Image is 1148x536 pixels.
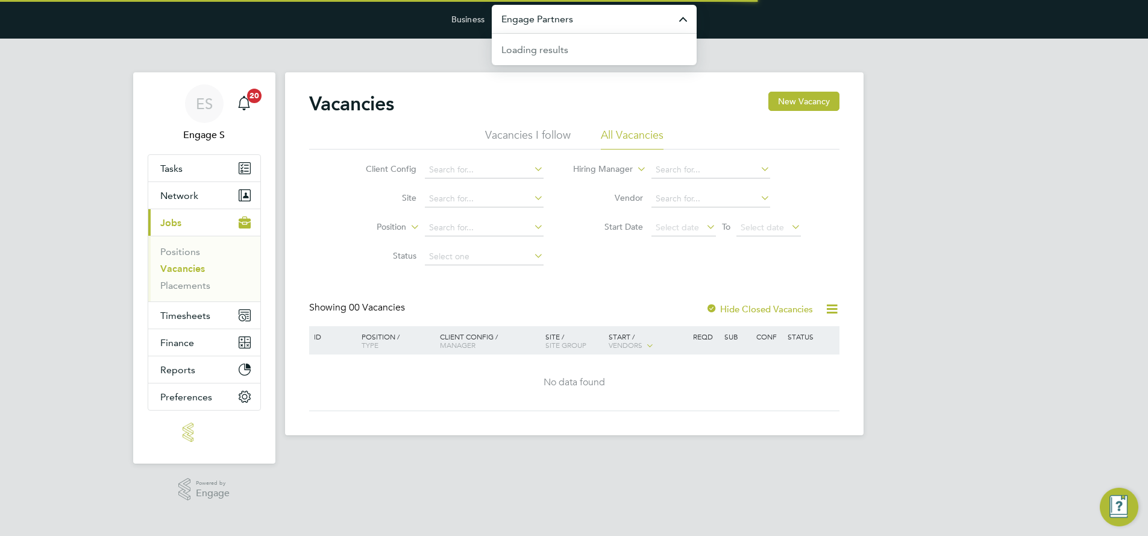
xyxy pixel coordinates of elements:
[196,96,213,112] span: ES
[160,263,205,274] a: Vacancies
[160,364,195,376] span: Reports
[601,128,663,150] li: All Vacancies
[160,391,212,403] span: Preferences
[425,248,544,265] input: Select one
[148,356,260,383] button: Reports
[485,128,571,150] li: Vacancies I follow
[656,222,699,233] span: Select date
[148,182,260,209] button: Network
[311,326,353,347] div: ID
[160,217,181,229] span: Jobs
[148,128,261,142] span: Engage S
[247,89,262,103] span: 20
[574,221,643,232] label: Start Date
[651,191,770,207] input: Search for...
[574,192,643,203] label: Vendor
[563,163,633,175] label: Hiring Manager
[353,326,437,355] div: Position /
[183,423,226,442] img: engage-logo-retina.png
[148,302,260,329] button: Timesheets
[451,14,485,25] label: Business
[425,219,544,236] input: Search for...
[347,192,416,203] label: Site
[160,310,210,321] span: Timesheets
[309,301,407,314] div: Showing
[148,84,261,142] a: ESEngage S
[425,162,544,178] input: Search for...
[651,162,770,178] input: Search for...
[718,219,734,235] span: To
[337,221,406,233] label: Position
[160,190,198,201] span: Network
[542,326,606,355] div: Site /
[148,236,260,301] div: Jobs
[741,222,784,233] span: Select date
[349,301,405,314] span: 00 Vacancies
[311,376,838,389] div: No data found
[148,383,260,410] button: Preferences
[425,191,544,207] input: Search for...
[440,340,475,350] span: Manager
[178,478,230,501] a: Powered byEngage
[196,488,230,499] span: Engage
[690,326,721,347] div: Reqd
[148,155,260,181] a: Tasks
[347,163,416,174] label: Client Config
[606,326,690,356] div: Start /
[232,84,256,123] a: 20
[768,92,839,111] button: New Vacancy
[501,43,568,57] div: Loading results
[437,326,542,355] div: Client Config /
[160,280,210,291] a: Placements
[160,163,183,174] span: Tasks
[196,478,230,488] span: Powered by
[362,340,378,350] span: Type
[1100,488,1138,526] button: Engage Resource Center
[160,337,194,348] span: Finance
[609,340,642,350] span: Vendors
[160,246,200,257] a: Positions
[753,326,785,347] div: Conf
[148,209,260,236] button: Jobs
[706,303,813,315] label: Hide Closed Vacancies
[347,250,416,261] label: Status
[148,329,260,356] button: Finance
[721,326,753,347] div: Sub
[133,72,275,464] nav: Main navigation
[309,92,394,116] h2: Vacancies
[545,340,586,350] span: Site Group
[785,326,837,347] div: Status
[148,423,261,442] a: Go to home page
